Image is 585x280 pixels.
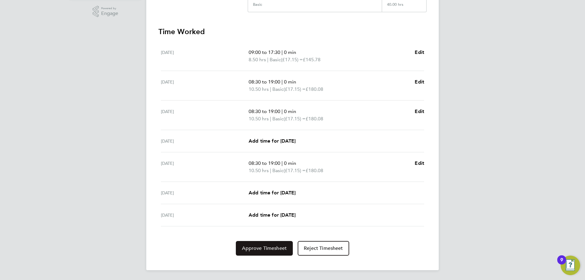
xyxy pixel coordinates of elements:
span: Engage [101,11,118,16]
span: 08:30 to 19:00 [249,79,280,85]
span: Basic [272,167,284,174]
button: Open Resource Center, 9 new notifications [561,256,580,275]
span: Basic [272,86,284,93]
div: [DATE] [161,49,249,63]
span: 10.50 hrs [249,168,269,173]
span: 8.50 hrs [249,57,266,62]
div: Basic [253,2,262,7]
span: | [267,57,268,62]
span: | [282,79,283,85]
span: | [270,168,271,173]
a: Add time for [DATE] [249,189,296,197]
a: Add time for [DATE] [249,137,296,145]
span: (£17.15) = [284,86,306,92]
div: [DATE] [161,108,249,122]
span: Basic [272,115,284,122]
div: 9 [560,260,563,268]
span: £180.08 [306,168,323,173]
span: (£17.15) = [281,57,303,62]
span: Add time for [DATE] [249,138,296,144]
span: Reject Timesheet [304,245,343,251]
a: Edit [415,78,424,86]
a: Powered byEngage [93,6,119,17]
a: Add time for [DATE] [249,211,296,219]
span: 0 min [284,160,296,166]
div: 40.00 hrs [382,2,426,12]
span: £180.08 [306,86,323,92]
span: 09:00 to 17:30 [249,49,280,55]
div: [DATE] [161,78,249,93]
span: Approve Timesheet [242,245,287,251]
span: | [282,108,283,114]
span: | [270,116,271,122]
div: [DATE] [161,189,249,197]
div: [DATE] [161,211,249,219]
span: £180.08 [306,116,323,122]
a: Edit [415,49,424,56]
h3: Time Worked [158,27,427,37]
span: Add time for [DATE] [249,212,296,218]
span: Edit [415,49,424,55]
span: 0 min [284,49,296,55]
span: Basic [270,56,281,63]
span: 08:30 to 19:00 [249,160,280,166]
span: 0 min [284,108,296,114]
span: | [282,49,283,55]
span: Edit [415,108,424,114]
span: 08:30 to 19:00 [249,108,280,114]
span: Powered by [101,6,118,11]
span: Add time for [DATE] [249,190,296,196]
div: [DATE] [161,137,249,145]
button: Approve Timesheet [236,241,293,256]
span: (£17.15) = [284,116,306,122]
span: | [270,86,271,92]
span: Edit [415,160,424,166]
div: [DATE] [161,160,249,174]
span: | [282,160,283,166]
span: £145.78 [303,57,321,62]
span: 10.50 hrs [249,116,269,122]
span: 0 min [284,79,296,85]
span: (£17.15) = [284,168,306,173]
span: 10.50 hrs [249,86,269,92]
span: Edit [415,79,424,85]
button: Reject Timesheet [298,241,349,256]
a: Edit [415,108,424,115]
a: Edit [415,160,424,167]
